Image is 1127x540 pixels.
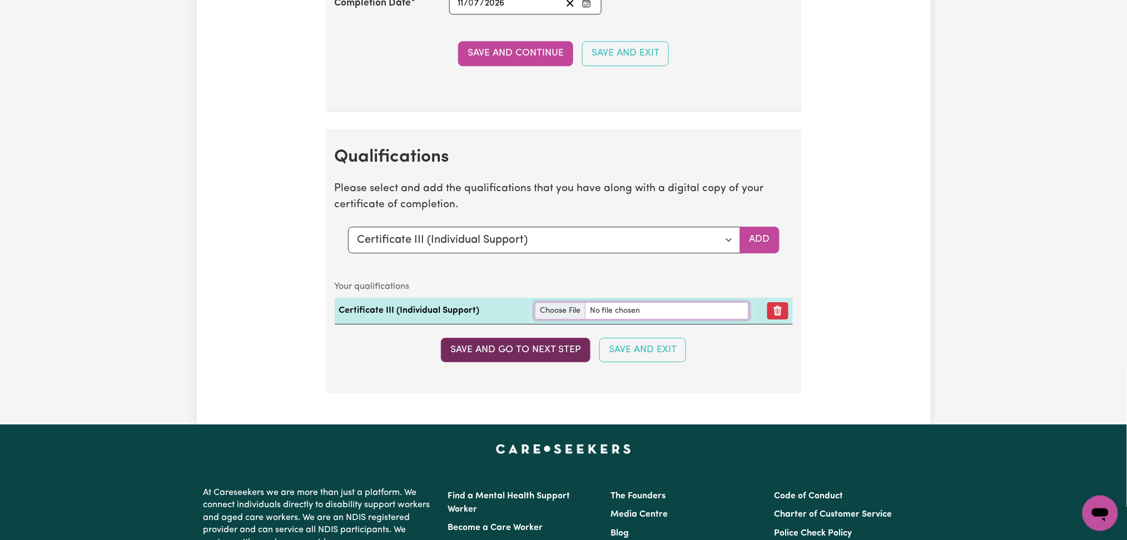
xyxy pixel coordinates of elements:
h2: Qualifications [335,147,793,168]
a: Police Check Policy [774,529,852,538]
button: Save and Continue [458,41,573,66]
td: Certificate III (Individual Support) [335,298,530,324]
a: Charter of Customer Service [774,510,892,519]
p: Please select and add the qualifications that you have along with a digital copy of your certific... [335,181,793,213]
a: The Founders [611,492,666,501]
button: Save and Exit [582,41,669,66]
a: Become a Care Worker [448,523,543,532]
iframe: Button to launch messaging window [1083,496,1118,531]
a: Media Centre [611,510,668,519]
button: Save and go to next step [441,338,590,362]
caption: Your qualifications [335,276,793,298]
a: Find a Mental Health Support Worker [448,492,570,514]
a: Careseekers home page [496,444,631,453]
button: Add selected qualification [740,227,780,253]
a: Code of Conduct [774,492,843,501]
button: Save and Exit [599,338,686,362]
a: Blog [611,529,629,538]
button: Remove qualification [767,302,788,319]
